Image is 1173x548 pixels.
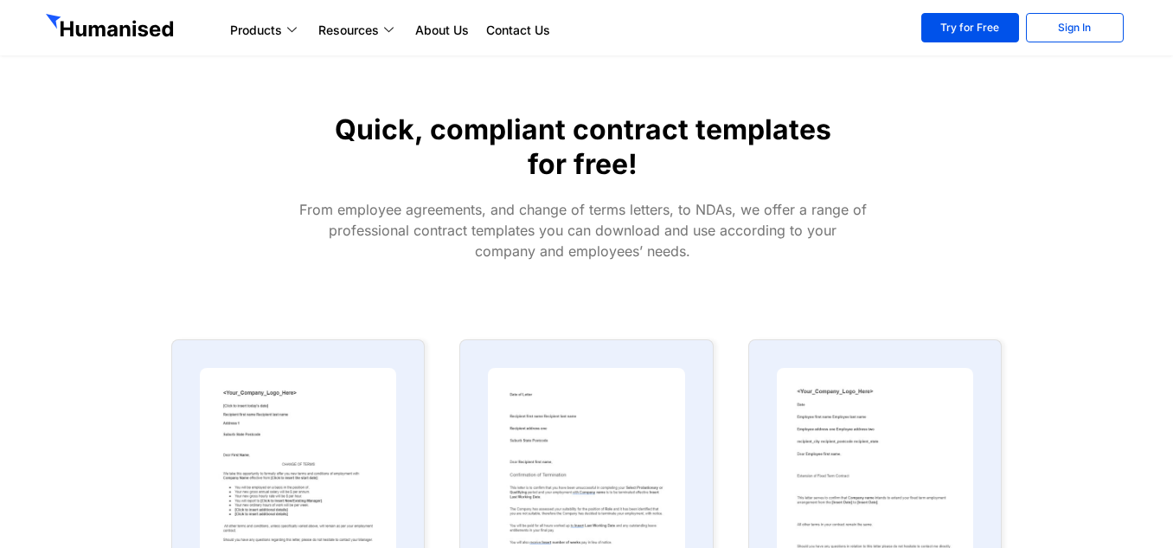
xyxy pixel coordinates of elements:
[329,113,836,182] h1: Quick, compliant contract templates for free!
[298,199,869,261] div: From employee agreements, and change of terms letters, to NDAs, we offer a range of professional ...
[221,20,310,41] a: Products
[407,20,478,41] a: About Us
[46,14,177,42] img: GetHumanised Logo
[310,20,407,41] a: Resources
[478,20,559,41] a: Contact Us
[921,13,1019,42] a: Try for Free
[1026,13,1124,42] a: Sign In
